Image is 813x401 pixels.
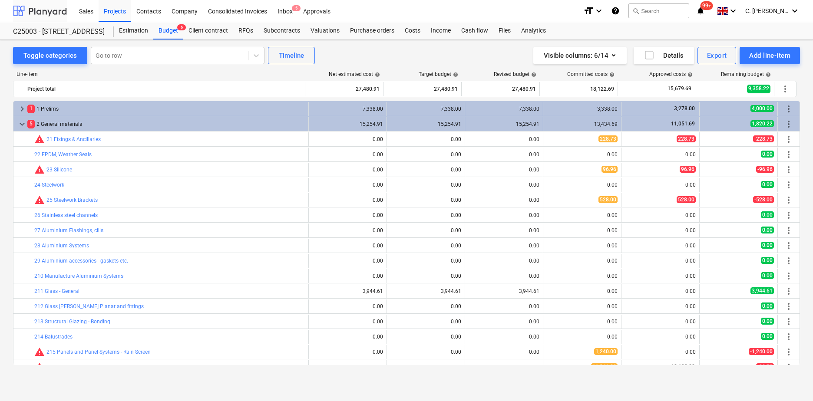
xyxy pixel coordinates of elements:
div: Remaining budget [721,71,771,77]
a: Analytics [516,22,551,39]
span: -528.00 [753,196,774,203]
i: keyboard_arrow_down [790,6,800,16]
span: 0.00 [761,318,774,325]
span: More actions [783,195,794,205]
div: 7,338.00 [469,106,539,112]
i: keyboard_arrow_down [728,6,738,16]
span: More actions [783,164,794,175]
div: 0.00 [312,167,383,173]
a: Valuations [305,22,345,39]
span: 528.00 [598,196,618,203]
span: 5 [27,120,35,128]
span: search [632,7,639,14]
div: 0.00 [469,243,539,249]
a: 210 Manufacture Aluminium Systems [34,273,123,279]
span: 0.00 [761,151,774,158]
div: 2 General materials [27,117,305,131]
div: Income [426,22,456,39]
div: 0.00 [547,227,618,233]
span: 6 [177,24,186,30]
span: 96.96 [601,166,618,173]
div: 0.00 [312,136,383,142]
div: Details [644,50,684,61]
span: 96.96 [680,166,696,173]
button: Search [628,3,689,18]
div: 3,338.00 [547,106,618,112]
span: More actions [783,225,794,236]
a: 29 Aluminium accessories - gaskets etc. [34,258,128,264]
div: Line-item [13,71,306,77]
span: 11,341.00 [591,363,618,370]
div: 0.00 [547,258,618,264]
span: -1,240.00 [749,348,774,355]
div: Net estimated cost [329,71,380,77]
a: 213 Structural Glazing - Bonding [34,319,110,325]
div: Export [707,50,727,61]
div: 13,434.69 [547,121,618,127]
span: 0.00 [761,227,774,233]
span: 228.73 [598,135,618,142]
span: More actions [783,347,794,357]
span: 0.00 [761,181,774,188]
button: Add line-item [740,47,800,64]
div: 15,254.91 [390,121,461,127]
span: More actions [783,119,794,129]
div: 0.00 [390,136,461,142]
div: 11,310.30 [469,364,539,370]
a: 215 Panels and Panel Systems - Rain Screen [46,349,151,355]
i: notifications [696,6,705,16]
div: 0.00 [547,212,618,218]
div: 0.00 [625,303,696,309]
div: 0.00 [312,319,383,325]
a: 216 Doors - supply only [46,364,102,370]
span: More actions [780,84,790,94]
a: Costs [400,22,426,39]
span: -96.96 [756,166,774,173]
span: Committed costs exceed revised budget [34,134,45,145]
span: 15,679.69 [667,85,692,92]
span: -30.70 [756,363,774,370]
span: 0.00 [761,272,774,279]
div: Cash flow [456,22,493,39]
div: 0.00 [625,243,696,249]
span: More actions [783,134,794,145]
span: 11,051.69 [670,121,696,127]
span: 0.00 [761,211,774,218]
div: 0.00 [390,243,461,249]
div: 0.00 [312,182,383,188]
span: help [529,72,536,77]
div: Project total [27,82,301,96]
span: Committed costs exceed revised budget [34,195,45,205]
span: 0.00 [761,302,774,309]
i: Knowledge base [611,6,620,16]
div: 0.00 [312,303,383,309]
div: 0.00 [547,288,618,294]
span: C. [PERSON_NAME] [745,7,789,14]
div: 0.00 [547,303,618,309]
div: 0.00 [312,273,383,279]
div: 0.00 [625,273,696,279]
div: 0.00 [390,334,461,340]
a: Budget6 [153,22,183,39]
div: 11,310.30 [312,364,383,370]
span: More actions [783,286,794,296]
div: 0.00 [390,273,461,279]
span: More actions [783,316,794,327]
span: keyboard_arrow_down [17,119,27,129]
a: 211 Glass - General [34,288,79,294]
span: More actions [783,210,794,220]
span: 3,278.00 [673,105,696,112]
div: 0.00 [469,212,539,218]
div: 0.00 [469,303,539,309]
a: Subcontracts [258,22,305,39]
div: 7,338.00 [312,106,383,112]
div: 0.00 [469,258,539,264]
div: Approved costs [649,71,693,77]
span: keyboard_arrow_right [17,104,27,114]
div: 15,254.91 [312,121,383,127]
div: 18,122.69 [543,82,614,96]
div: 0.00 [469,227,539,233]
